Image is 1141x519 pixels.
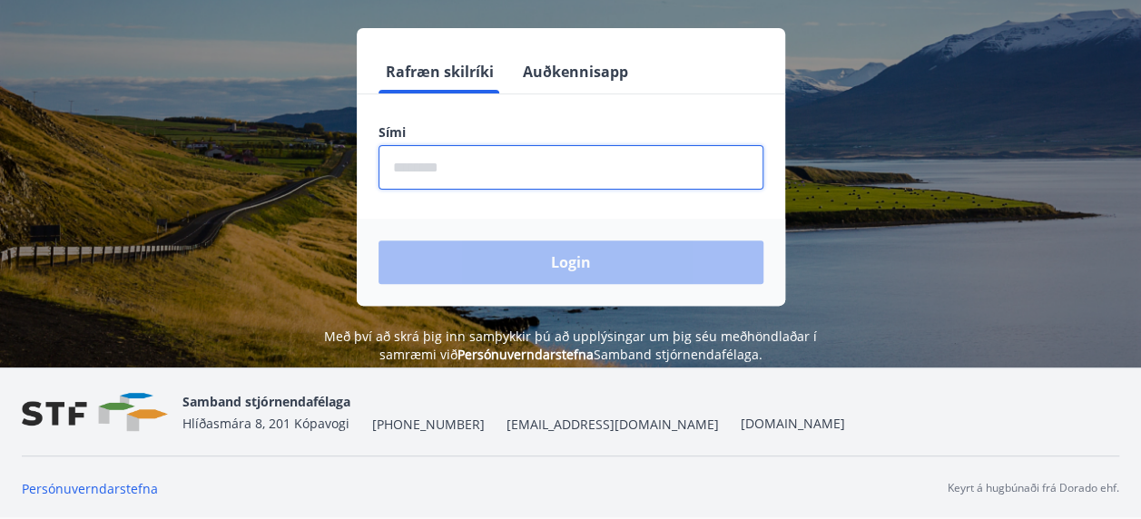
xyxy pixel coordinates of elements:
[22,393,168,432] img: vjCaq2fThgY3EUYqSgpjEiBg6WP39ov69hlhuPVN.png
[379,50,501,93] button: Rafræn skilríki
[948,480,1119,496] p: Keyrt á hugbúnaði frá Dorado ehf.
[457,346,594,363] a: Persónuverndarstefna
[507,416,719,434] span: [EMAIL_ADDRESS][DOMAIN_NAME]
[182,393,350,410] span: Samband stjórnendafélaga
[324,328,817,363] span: Með því að skrá þig inn samþykkir þú að upplýsingar um þig séu meðhöndlaðar í samræmi við Samband...
[741,415,845,432] a: [DOMAIN_NAME]
[372,416,485,434] span: [PHONE_NUMBER]
[379,123,763,142] label: Sími
[516,50,635,93] button: Auðkennisapp
[22,480,158,497] a: Persónuverndarstefna
[182,415,349,432] span: Hlíðasmára 8, 201 Kópavogi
